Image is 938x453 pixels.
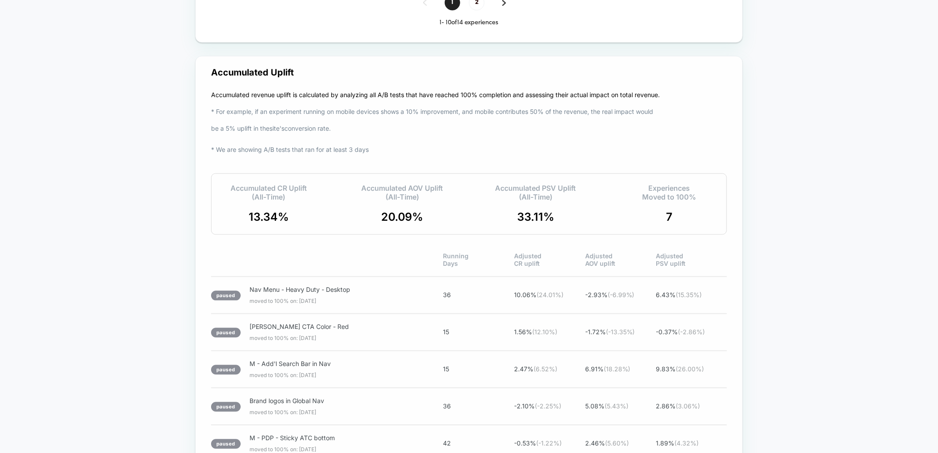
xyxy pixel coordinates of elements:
span: 9.83 % [656,365,727,373]
span: Accumulated CR Uplift (All-Time) [231,184,307,201]
span: 2.86 % [656,402,727,410]
span: ( -2.25 %) [535,402,561,410]
span: * For example, if an experiment running on mobile devices shows a 10% improvement, and mobile con... [211,108,653,132]
p: Accumulated Uplift [211,67,294,78]
span: ( 18.28 %) [604,365,631,373]
p: paused [211,365,241,374]
span: ( -6.99 %) [608,291,635,298]
span: Accumulated AOV Uplift (All-Time) [361,184,443,201]
span: 7 [666,210,672,223]
span: moved to 100% on: [DATE] [250,446,417,453]
span: ( 15.35 %) [676,291,702,298]
span: Adjusted AOV uplift [585,252,656,267]
p: paused [211,402,241,411]
span: 15 [443,328,514,336]
span: 6.43 % [656,291,727,298]
span: Experiences Moved to 100% [642,184,696,201]
span: 20.09 % [381,210,423,223]
span: moved to 100% on: [DATE] [250,298,417,304]
span: 36 [443,402,514,410]
span: moved to 100% on: [DATE] [250,335,417,341]
span: 15 [443,365,514,373]
span: Nav Menu - Heavy Duty - Desktop [250,286,416,293]
span: 2.47 % [514,365,585,373]
div: 1 - 10 of 14 experiences [211,19,727,26]
span: -1.72 % [585,328,656,336]
p: paused [211,328,241,337]
span: 36 [443,291,514,298]
p: paused [211,291,241,300]
span: ( 3.06 %) [676,402,700,410]
span: ( 5.43 %) [605,402,628,410]
span: 5.08 % [585,402,656,410]
span: moved to 100% on: [DATE] [250,409,417,415]
span: M - PDP - Sticky ATC bottom [250,434,416,442]
span: 1.56 % [514,328,585,336]
span: ( 12.10 %) [532,328,557,336]
span: M - Add'l Search Bar in Nav [250,360,416,367]
span: 6.91 % [585,365,656,373]
span: Running Days [443,252,514,267]
span: ( -2.86 %) [678,328,705,336]
span: Adjusted PSV uplift [656,252,727,267]
span: 13.34 % [249,210,289,223]
span: -2.10 % [514,402,585,410]
p: paused [211,439,241,449]
span: ( 6.52 %) [533,365,557,373]
span: 2.46 % [585,439,656,447]
span: ( 26.00 %) [676,365,704,373]
span: Brand logos in Global Nav [250,397,416,404]
span: Accumulated PSV Uplift (All-Time) [495,184,576,201]
span: ( 24.01 %) [537,291,564,298]
span: Adjusted CR uplift [514,252,585,267]
span: [PERSON_NAME] CTA Color - Red [250,323,416,330]
span: 42 [443,439,514,447]
span: 1.89 % [656,439,727,447]
span: moved to 100% on: [DATE] [250,372,417,378]
span: ( -13.35 %) [606,328,635,336]
span: -0.53 % [514,439,585,447]
span: * We are showing A/B tests that ran for at least 3 days [211,146,369,153]
span: -2.93 % [585,291,656,298]
span: ( -1.22 %) [536,439,562,447]
span: 10.06 % [514,291,585,298]
span: 33.11 % [517,210,554,223]
span: -0.37 % [656,328,727,336]
span: ( 5.60 %) [605,439,629,447]
p: Accumulated revenue uplift is calculated by analyzing all A/B tests that have reached 100% comple... [211,87,660,158]
span: ( 4.32 %) [674,439,699,447]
